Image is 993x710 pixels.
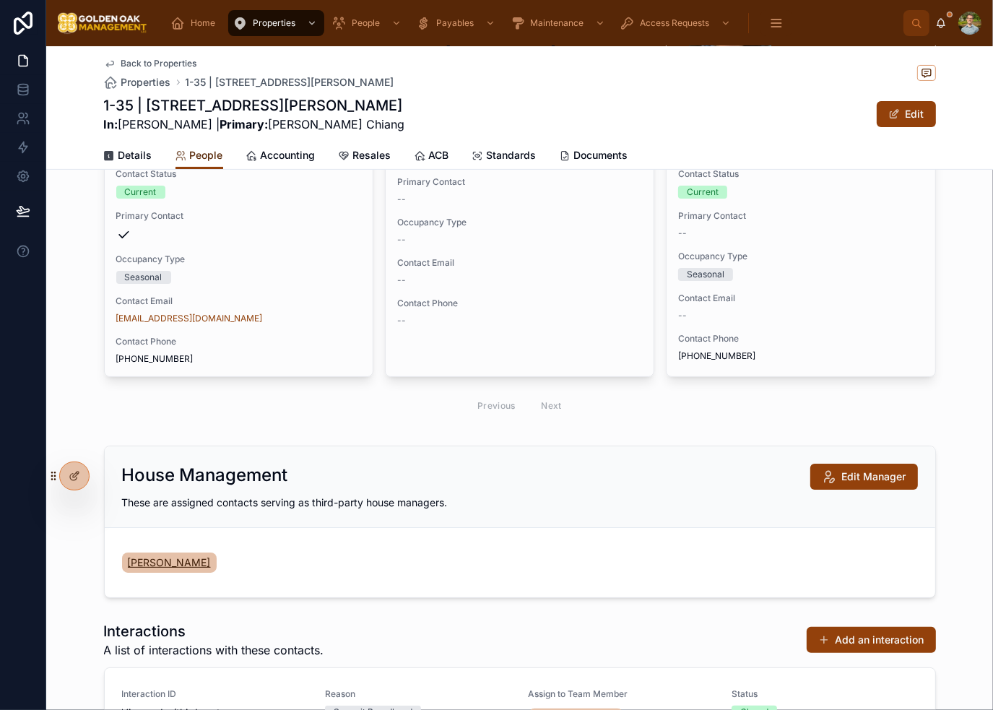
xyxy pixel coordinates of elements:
span: Primary Contact [678,210,923,222]
a: [EMAIL_ADDRESS][DOMAIN_NAME] [116,313,263,324]
div: scrollable content [159,7,903,39]
span: Assign to Team Member [529,688,715,700]
span: Occupancy Type [397,217,642,228]
span: [PERSON_NAME] | [PERSON_NAME] Chiang [104,116,405,133]
strong: Primary: [220,117,269,131]
span: Reason [325,688,511,700]
span: [PHONE_NUMBER] [678,350,923,362]
span: Interaction ID [122,688,308,700]
span: Contact Status [678,168,923,180]
span: Occupancy Type [678,251,923,262]
h1: Interactions [104,621,324,641]
span: -- [678,228,687,239]
a: Documents [560,142,628,171]
a: Home [166,10,225,36]
span: Occupancy Type [116,254,361,265]
a: Back to Properties [104,58,197,69]
span: Home [191,17,215,29]
a: Accounting [246,142,316,171]
span: -- [397,194,406,205]
span: [PERSON_NAME] [128,555,211,570]
span: People [190,148,223,163]
span: Properties [253,17,295,29]
span: -- [397,315,406,326]
span: [PHONE_NUMBER] [116,353,361,365]
span: Status [732,688,918,700]
span: Contact Status [116,168,361,180]
span: Contact Phone [116,336,361,347]
a: Properties [228,10,324,36]
h1: 1-35 | [STREET_ADDRESS][PERSON_NAME] [104,95,405,116]
span: Properties [121,75,171,90]
span: Contact Phone [397,298,642,309]
div: Seasonal [687,268,724,281]
a: People [327,10,409,36]
h2: House Management [122,464,288,487]
span: Maintenance [530,17,584,29]
a: 1-35 | [STREET_ADDRESS][PERSON_NAME] [186,75,394,90]
a: Resales [339,142,391,171]
img: App logo [58,12,147,35]
div: Current [687,186,719,199]
span: People [352,17,380,29]
span: ACB [429,148,449,163]
a: [PERSON_NAME] [122,553,217,573]
a: Access Requests [615,10,738,36]
a: Properties [104,75,171,90]
span: -- [678,310,687,321]
span: Resales [353,148,391,163]
strong: In: [104,117,118,131]
span: Standards [487,148,537,163]
div: Seasonal [125,271,162,284]
span: Contact Email [397,257,642,269]
span: Payables [436,17,474,29]
button: Edit [877,101,936,127]
a: People [175,142,223,170]
span: Details [118,148,152,163]
span: These are assigned contacts serving as third-party house managers. [122,496,448,508]
a: Standards [472,142,537,171]
div: Current [125,186,157,199]
span: -- [397,234,406,246]
span: Contact Email [678,293,923,304]
span: Accounting [261,148,316,163]
button: Edit Manager [810,464,918,490]
span: Contact Phone [678,333,923,345]
span: Primary Contact [116,210,361,222]
span: Primary Contact [397,176,642,188]
span: Documents [574,148,628,163]
span: Access Requests [640,17,709,29]
span: -- [397,274,406,286]
a: Payables [412,10,503,36]
span: Edit Manager [842,469,906,484]
a: ACB [415,142,449,171]
span: Contact Email [116,295,361,307]
span: Back to Properties [121,58,197,69]
a: Maintenance [506,10,612,36]
span: A list of interactions with these contacts. [104,641,324,659]
button: Add an interaction [807,627,936,653]
a: Details [104,142,152,171]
